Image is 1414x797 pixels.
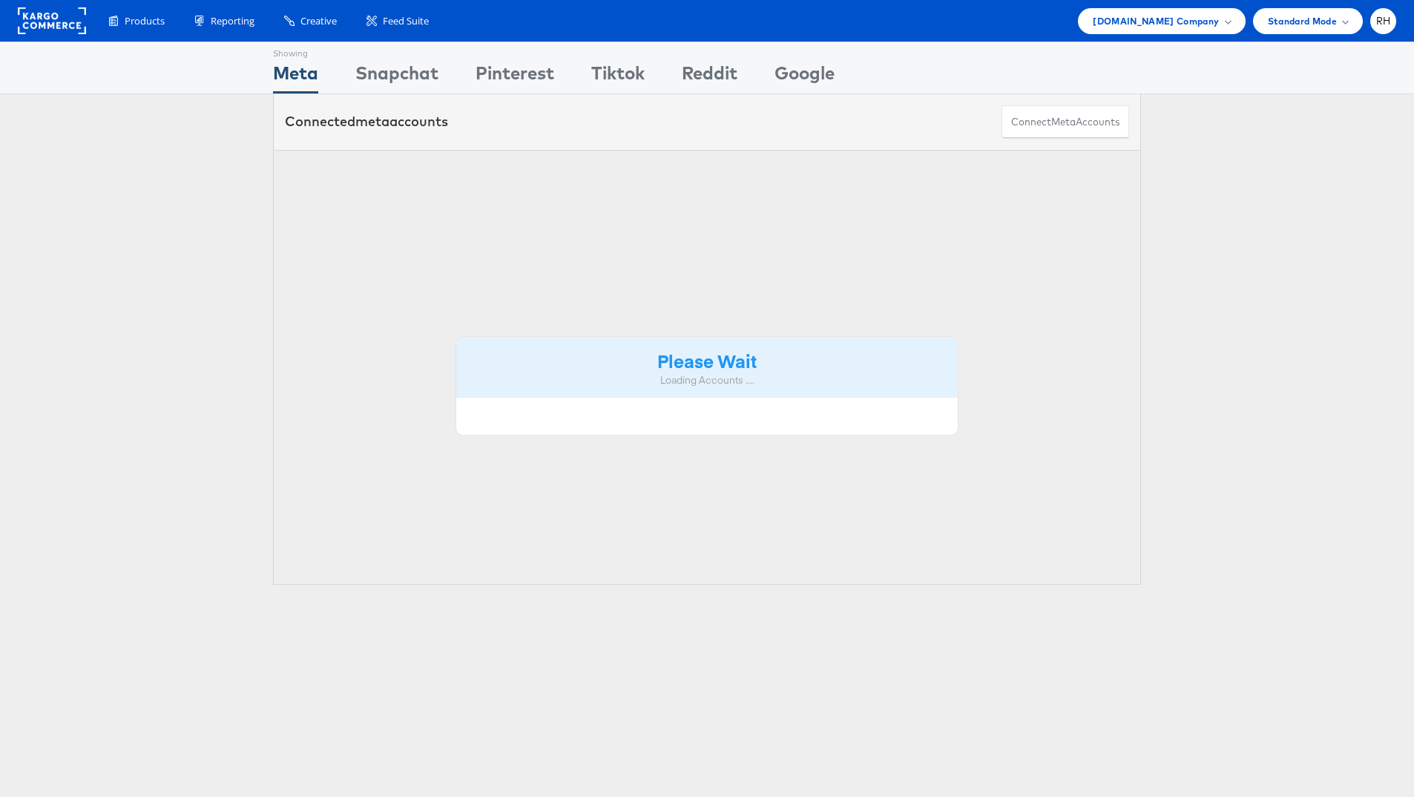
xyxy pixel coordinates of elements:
[300,14,337,28] span: Creative
[682,60,737,94] div: Reddit
[125,14,165,28] span: Products
[383,14,429,28] span: Feed Suite
[1093,13,1219,29] span: [DOMAIN_NAME] Company
[467,373,947,387] div: Loading Accounts ....
[1376,16,1391,26] span: RH
[1051,115,1076,129] span: meta
[775,60,835,94] div: Google
[211,14,254,28] span: Reporting
[273,60,318,94] div: Meta
[657,348,757,373] strong: Please Wait
[285,112,448,131] div: Connected accounts
[355,113,389,130] span: meta
[476,60,554,94] div: Pinterest
[1268,13,1337,29] span: Standard Mode
[273,42,318,60] div: Showing
[355,60,438,94] div: Snapchat
[591,60,645,94] div: Tiktok
[1002,105,1129,139] button: ConnectmetaAccounts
